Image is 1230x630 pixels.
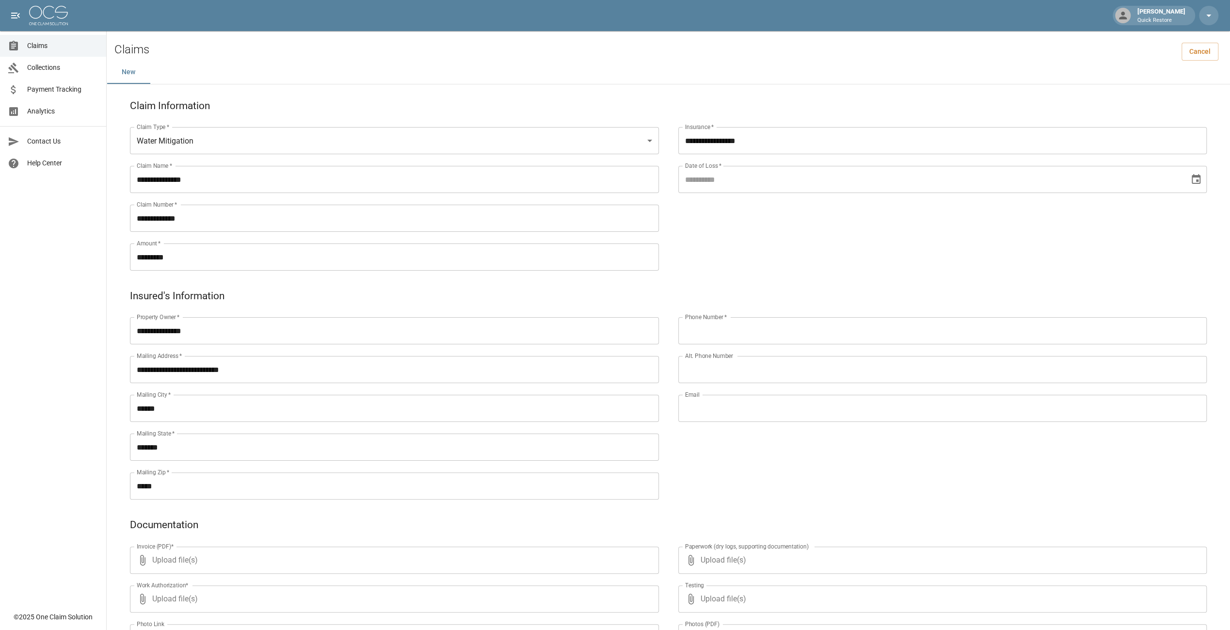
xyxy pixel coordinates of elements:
h2: Claims [114,43,149,57]
span: Upload file(s) [701,585,1181,613]
label: Testing [685,581,704,589]
label: Photo Link [137,620,164,628]
label: Claim Name [137,162,172,170]
span: Upload file(s) [152,585,633,613]
a: Cancel [1182,43,1218,61]
label: Amount [137,239,161,247]
span: Upload file(s) [701,547,1181,574]
span: Analytics [27,106,98,116]
button: Choose date [1186,170,1206,189]
label: Mailing Address [137,352,182,360]
label: Invoice (PDF)* [137,542,174,550]
img: ocs-logo-white-transparent.png [29,6,68,25]
label: Date of Loss [685,162,721,170]
label: Mailing Zip [137,468,170,476]
label: Insurance [685,123,714,131]
label: Alt. Phone Number [685,352,733,360]
span: Collections [27,63,98,73]
div: dynamic tabs [107,61,1230,84]
label: Property Owner [137,313,180,321]
label: Work Authorization* [137,581,189,589]
button: open drawer [6,6,25,25]
span: Help Center [27,158,98,168]
span: Payment Tracking [27,84,98,95]
button: New [107,61,150,84]
label: Email [685,390,700,399]
div: © 2025 One Claim Solution [14,612,93,622]
span: Claims [27,41,98,51]
p: Quick Restore [1137,16,1185,25]
span: Upload file(s) [152,547,633,574]
label: Mailing City [137,390,171,399]
span: Contact Us [27,136,98,146]
div: Water Mitigation [130,127,659,154]
label: Claim Number [137,200,177,209]
label: Paperwork (dry logs, supporting documentation) [685,542,809,550]
label: Mailing State [137,429,175,437]
div: [PERSON_NAME] [1134,7,1189,24]
label: Phone Number [685,313,727,321]
label: Claim Type [137,123,169,131]
label: Photos (PDF) [685,620,719,628]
